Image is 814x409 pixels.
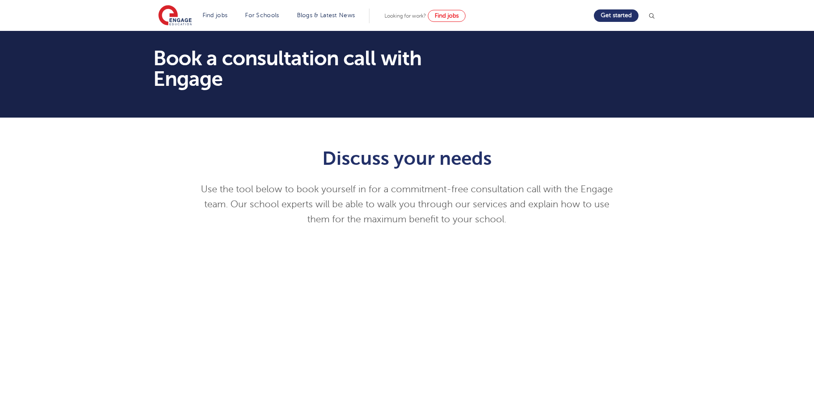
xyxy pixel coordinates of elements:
img: Engage Education [158,5,192,27]
a: For Schools [245,12,279,18]
a: Blogs & Latest News [297,12,355,18]
span: Looking for work? [384,13,426,19]
a: Get started [594,9,638,22]
a: Find jobs [203,12,228,18]
h1: Book a consultation call with Engage [153,48,487,89]
h1: Discuss your needs [197,148,617,169]
p: Use the tool below to book yourself in for a commitment-free consultation call with the Engage te... [197,182,617,227]
a: Find jobs [428,10,466,22]
span: Find jobs [435,12,459,19]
